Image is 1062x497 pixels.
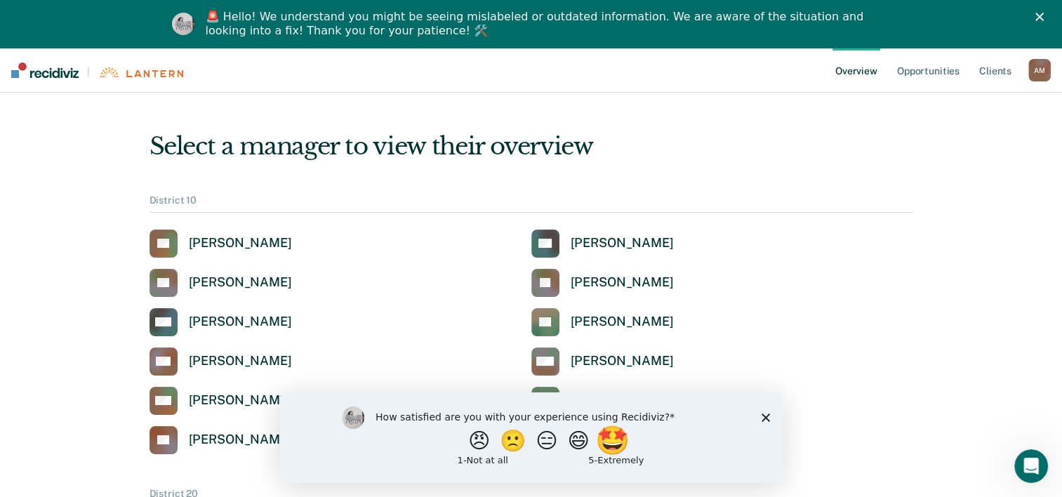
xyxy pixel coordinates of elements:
[11,62,183,78] a: |
[531,347,674,376] a: [PERSON_NAME]
[150,347,292,376] a: [PERSON_NAME]
[832,48,880,93] a: Overview
[571,353,674,369] div: [PERSON_NAME]
[280,392,783,483] iframe: Survey by Kim from Recidiviz
[189,274,292,291] div: [PERSON_NAME]
[172,13,194,35] img: Profile image for Kim
[189,235,292,251] div: [PERSON_NAME]
[531,230,674,258] a: [PERSON_NAME]
[571,235,674,251] div: [PERSON_NAME]
[150,269,292,297] a: [PERSON_NAME]
[1035,13,1049,21] div: Close
[531,308,674,336] a: [PERSON_NAME]
[11,62,79,78] img: Recidiviz
[150,132,913,161] div: Select a manager to view their overview
[1028,59,1051,81] div: A M
[531,269,674,297] a: [PERSON_NAME]
[894,48,962,93] a: Opportunities
[1028,59,1051,81] button: AM
[189,392,398,409] div: [PERSON_NAME] [PERSON_NAME]
[189,353,292,369] div: [PERSON_NAME]
[150,426,292,454] a: [PERSON_NAME]
[79,66,98,78] span: |
[976,48,1014,93] a: Clients
[1014,449,1048,483] iframe: Intercom live chat
[531,387,674,415] a: [PERSON_NAME]
[189,432,292,448] div: [PERSON_NAME]
[150,230,292,258] a: [PERSON_NAME]
[150,194,913,213] div: District 10
[189,314,292,330] div: [PERSON_NAME]
[571,314,674,330] div: [PERSON_NAME]
[150,387,398,415] a: [PERSON_NAME] [PERSON_NAME]
[98,67,183,78] img: Lantern
[571,274,674,291] div: [PERSON_NAME]
[206,10,868,38] div: 🚨 Hello! We understand you might be seeing mislabeled or outdated information. We are aware of th...
[150,308,292,336] a: [PERSON_NAME]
